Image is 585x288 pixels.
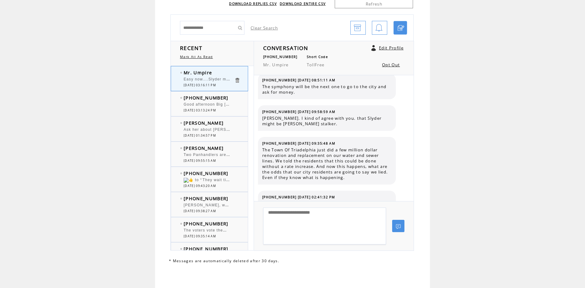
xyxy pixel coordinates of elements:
[180,147,182,149] img: bulletEmpty.png
[180,97,182,99] img: bulletEmpty.png
[262,201,391,206] span: [DATE] is [PERSON_NAME] birthday.
[262,84,391,95] span: The symphony will be the next one to go to the city and ask for money.
[180,223,182,224] img: bulletEmpty.png
[184,108,216,112] span: [DATE] 03:13:24 PM
[184,184,216,188] span: [DATE] 09:43:20 AM
[184,151,455,157] span: Two Panhandlers are still there with no signs, peeps in cars still hand out money, drivers know w...
[184,76,412,82] span: Easy now....Slyder might have wanted to push the button when you said you are really good with yo...
[375,21,383,35] img: bell.png
[371,45,376,51] a: Click to edit user profile
[229,2,277,6] a: DOWNLOAD REPLIES CSV
[263,44,308,52] span: CONVERSATION
[169,258,279,263] span: * Messages are automatically deleted after 30 days.
[354,21,361,35] img: archive.png
[262,78,335,82] span: [PHONE_NUMBER] [DATE] 08:51:11 AM
[180,248,182,250] img: bulletEmpty.png
[184,83,216,87] span: [DATE] 03:16:11 PM
[180,198,182,199] img: bulletEmpty.png
[180,55,213,59] a: Mark All As Read
[235,21,244,35] input: Submit
[184,220,228,227] span: [PHONE_NUMBER]
[184,69,212,76] span: Mr. Umpire
[251,25,278,31] a: Clear Search
[184,246,228,252] span: [PHONE_NUMBER]
[379,45,404,51] a: Edit Profile
[184,209,216,213] span: [DATE] 09:38:27 AM
[184,170,228,176] span: [PHONE_NUMBER]
[263,62,288,68] span: Mr. Umpire
[184,234,216,238] span: [DATE] 09:35:14 AM
[184,101,435,107] span: Good afternoon Big [PERSON_NAME] and Big [PERSON_NAME]. [PERSON_NAME] do you use a Box or [MEDICA...
[234,77,240,83] a: Click to delete these messgaes
[280,2,326,6] a: DOWNLOAD ENTIRE CSV
[307,55,328,59] span: Short Code
[307,62,325,68] span: TollFree
[184,134,216,138] span: [DATE] 01:34:57 PM
[263,55,298,59] span: [PHONE_NUMBER]
[184,145,224,151] span: [PERSON_NAME]
[180,44,202,52] span: RECENT
[180,173,182,174] img: bulletEmpty.png
[262,115,391,126] span: [PERSON_NAME]. I kind of agree with you. that Slyder might be [PERSON_NAME] stalker.
[184,95,228,101] span: [PHONE_NUMBER]
[393,21,407,35] a: Click to start a chat with mobile number by SMS
[262,195,335,199] span: [PHONE_NUMBER] [DATE] 02:41:32 PM
[262,141,335,146] span: [PHONE_NUMBER] [DATE] 09:35:48 AM
[184,227,300,233] span: The voters vote them in and the voters can vote them out
[184,126,331,132] span: Ask her about [PERSON_NAME] comments on [PERSON_NAME] [DATE].
[180,122,182,124] img: bulletEmpty.png
[180,72,182,73] img: bulletEmpty.png
[184,178,193,183] img: 👍
[184,120,224,126] span: [PERSON_NAME]
[184,159,216,163] span: [DATE] 09:55:15 AM
[184,195,228,201] span: [PHONE_NUMBER]
[262,110,335,114] span: [PHONE_NUMBER] [DATE] 09:58:59 AM
[262,147,391,180] span: The Town Of Triadelphia just did a few million dollar renovation and replacement on our water and...
[382,62,400,68] a: Opt Out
